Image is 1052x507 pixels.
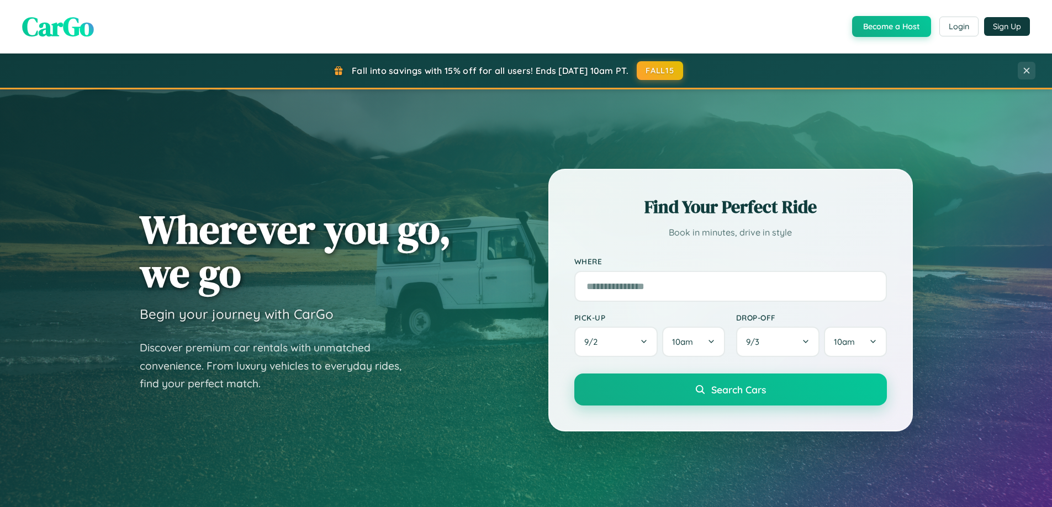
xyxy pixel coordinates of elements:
[852,16,931,37] button: Become a Host
[574,225,887,241] p: Book in minutes, drive in style
[574,257,887,266] label: Where
[824,327,886,357] button: 10am
[711,383,766,396] span: Search Cars
[736,313,887,322] label: Drop-off
[746,337,765,347] span: 9 / 3
[834,337,855,347] span: 10am
[574,373,887,405] button: Search Cars
[574,313,725,322] label: Pick-up
[662,327,725,357] button: 10am
[939,17,979,36] button: Login
[352,65,628,76] span: Fall into savings with 15% off for all users! Ends [DATE] 10am PT.
[22,8,94,45] span: CarGo
[672,337,693,347] span: 10am
[574,195,887,219] h2: Find Your Perfect Ride
[574,327,658,357] button: 9/2
[736,327,820,357] button: 9/3
[140,339,416,393] p: Discover premium car rentals with unmatched convenience. From luxury vehicles to everyday rides, ...
[584,337,603,347] span: 9 / 2
[637,61,683,80] button: FALL15
[984,17,1030,36] button: Sign Up
[140,207,451,295] h1: Wherever you go, we go
[140,306,334,322] h3: Begin your journey with CarGo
